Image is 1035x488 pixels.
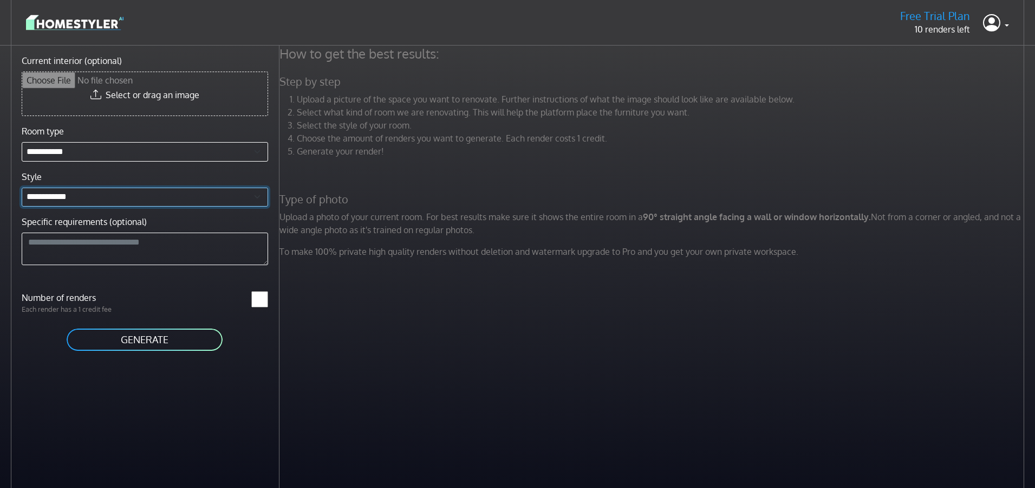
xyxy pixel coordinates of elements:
h5: Type of photo [273,192,1033,206]
strong: 90° straight angle facing a wall or window horizontally. [643,211,871,222]
p: 10 renders left [900,23,970,36]
label: Specific requirements (optional) [22,215,147,228]
li: Select what kind of room we are renovating. This will help the platform place the furniture you w... [297,106,1027,119]
li: Upload a picture of the space you want to renovate. Further instructions of what the image should... [297,93,1027,106]
label: Number of renders [15,291,145,304]
label: Room type [22,125,64,138]
h5: Free Trial Plan [900,9,970,23]
p: To make 100% private high quality renders without deletion and watermark upgrade to Pro and you g... [273,245,1033,258]
button: GENERATE [66,328,224,352]
p: Each render has a 1 credit fee [15,304,145,314]
li: Select the style of your room. [297,119,1027,132]
h5: Step by step [273,75,1033,88]
li: Generate your render! [297,145,1027,158]
label: Style [22,170,42,183]
img: logo-3de290ba35641baa71223ecac5eacb59cb85b4c7fdf211dc9aaecaaee71ea2f8.svg [26,13,123,32]
label: Current interior (optional) [22,54,122,67]
p: Upload a photo of your current room. For best results make sure it shows the entire room in a Not... [273,210,1033,236]
h4: How to get the best results: [273,46,1033,62]
li: Choose the amount of renders you want to generate. Each render costs 1 credit. [297,132,1027,145]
